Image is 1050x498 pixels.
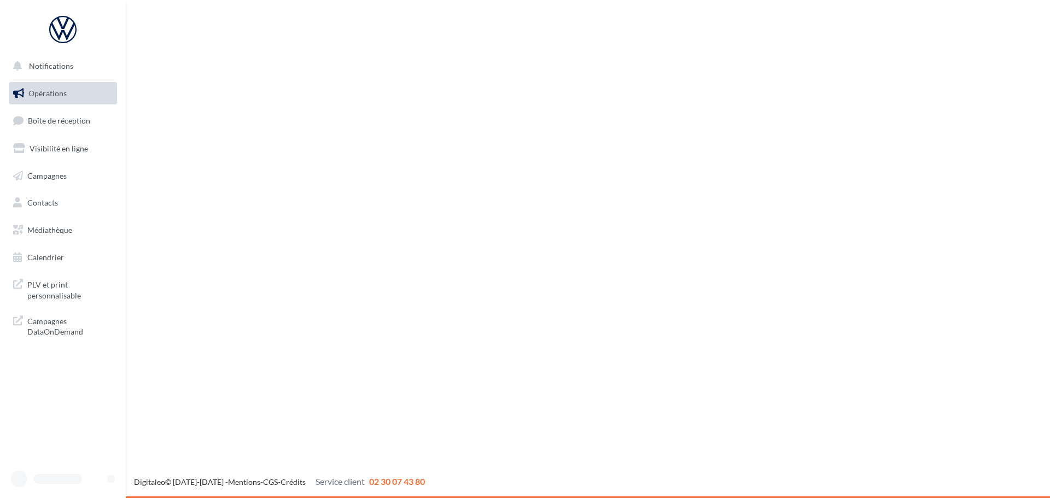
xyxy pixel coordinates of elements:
span: Service client [316,476,365,487]
span: Notifications [29,61,73,71]
span: Campagnes DataOnDemand [27,314,113,337]
a: PLV et print personnalisable [7,273,119,305]
a: Calendrier [7,246,119,269]
span: Opérations [28,89,67,98]
span: Calendrier [27,253,64,262]
a: Opérations [7,82,119,105]
a: Digitaleo [134,477,165,487]
a: Contacts [7,191,119,214]
span: Médiathèque [27,225,72,235]
a: CGS [263,477,278,487]
span: Campagnes [27,171,67,180]
span: Boîte de réception [28,116,90,125]
span: Contacts [27,198,58,207]
a: Visibilité en ligne [7,137,119,160]
span: Visibilité en ligne [30,144,88,153]
a: Mentions [228,477,260,487]
button: Notifications [7,55,115,78]
span: PLV et print personnalisable [27,277,113,301]
a: Crédits [281,477,306,487]
a: Médiathèque [7,219,119,242]
span: 02 30 07 43 80 [369,476,425,487]
a: Boîte de réception [7,109,119,132]
span: © [DATE]-[DATE] - - - [134,477,425,487]
a: Campagnes DataOnDemand [7,309,119,342]
a: Campagnes [7,165,119,188]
